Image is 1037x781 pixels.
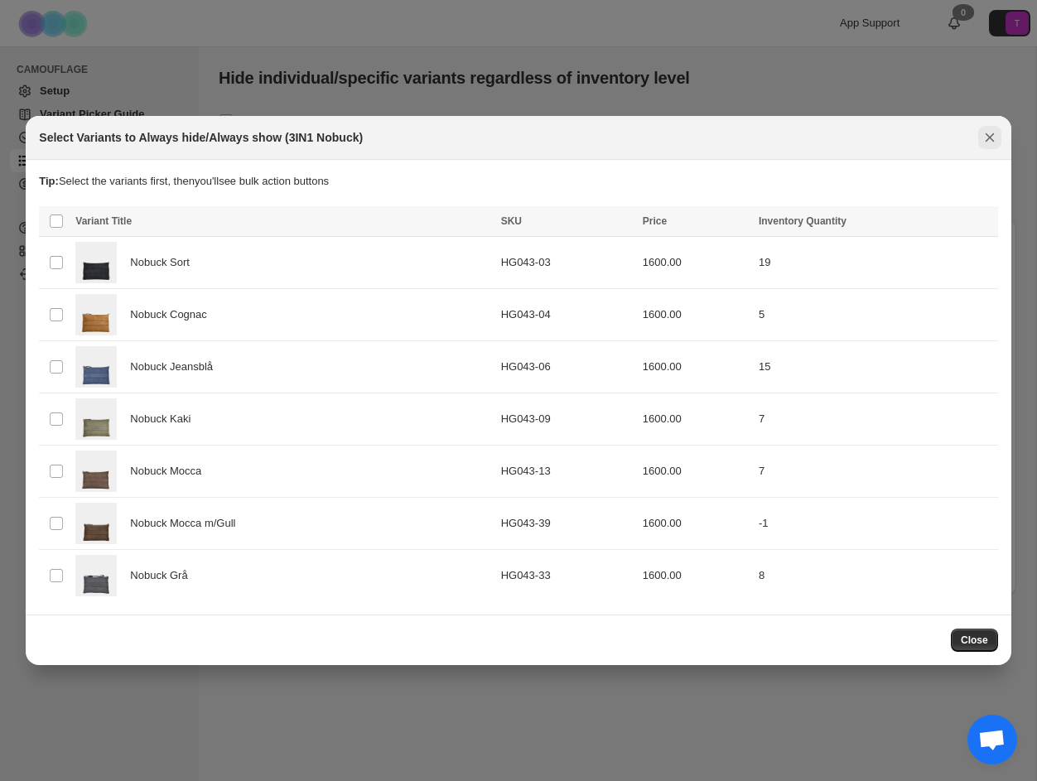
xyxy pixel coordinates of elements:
td: 1600.00 [638,237,754,289]
td: 8 [754,550,998,602]
p: Select the variants first, then you'll see bulk action buttons [39,173,997,190]
td: 1600.00 [638,446,754,498]
td: 7 [754,393,998,446]
img: 3in1-Nobuck-Sort.jpg [75,242,117,283]
img: 3in1-Nobuck-Jeansbla.jpg [75,346,117,388]
span: Nobuck Sort [130,254,198,271]
img: 3in1-Nobuck-Gra.jpg [75,555,117,596]
td: HG043-33 [496,550,638,602]
span: Nobuck Mocca m/Gull [130,515,244,532]
strong: Tip: [39,175,59,187]
span: Nobuck Cognac [130,306,215,323]
a: Open chat [967,715,1017,764]
td: HG043-39 [496,498,638,550]
td: 1600.00 [638,393,754,446]
h2: Select Variants to Always hide/Always show (3IN1 Nobuck) [39,129,363,146]
td: 5 [754,289,998,341]
img: 3in1-Nobuck-Cognac.jpg [75,294,117,335]
img: 3in1-Nobuck-Kaki.jpg [75,398,117,440]
span: Nobuck Kaki [130,411,200,427]
img: Hippi_Grace_3IN1_Nobuck_Mocca_Med_Gull.jpg [75,503,117,544]
span: Nobuck Jeansblå [130,359,222,375]
span: Nobuck Grå [130,567,196,584]
button: Close [951,629,998,652]
td: HG043-04 [496,289,638,341]
td: HG043-03 [496,237,638,289]
td: HG043-06 [496,341,638,393]
span: Nobuck Mocca [130,463,210,480]
button: Close [978,126,1001,149]
td: HG043-09 [496,393,638,446]
td: 15 [754,341,998,393]
td: 1600.00 [638,498,754,550]
td: -1 [754,498,998,550]
td: 1600.00 [638,289,754,341]
td: 1600.00 [638,341,754,393]
span: Inventory Quantity [759,215,846,227]
td: HG043-13 [496,446,638,498]
span: Close [961,634,988,647]
td: 7 [754,446,998,498]
span: SKU [501,215,522,227]
span: Variant Title [75,215,132,227]
span: Price [643,215,667,227]
td: 1600.00 [638,550,754,602]
img: 3in1-Nobuck-Mocca.jpg [75,451,117,492]
td: 19 [754,237,998,289]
